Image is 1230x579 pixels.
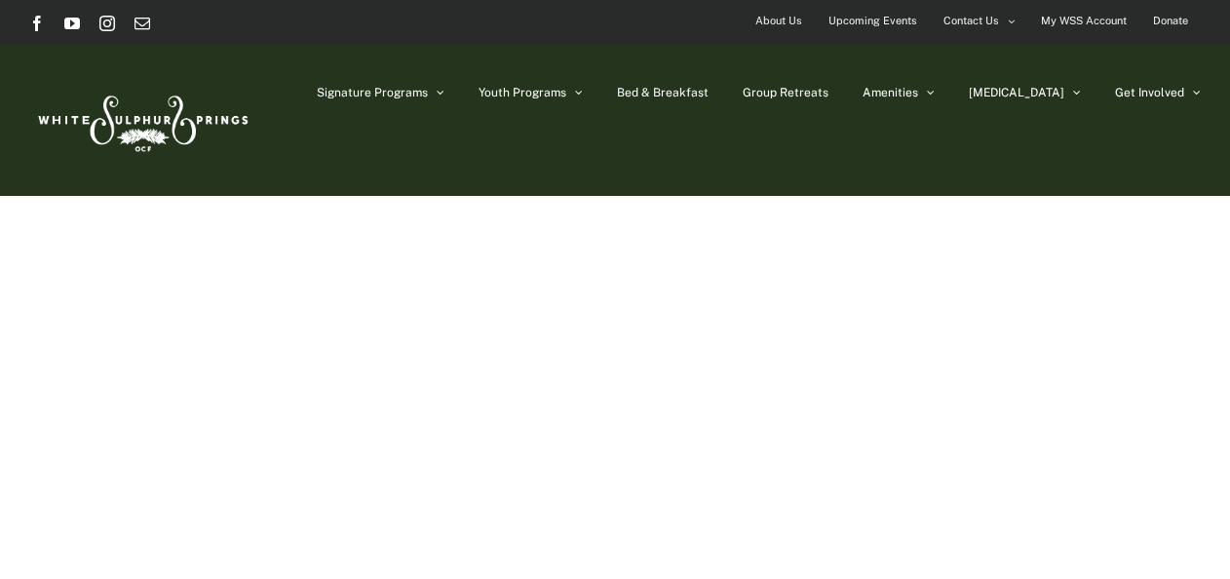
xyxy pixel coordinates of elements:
[317,87,428,98] span: Signature Programs
[755,7,802,35] span: About Us
[135,16,150,31] a: Email
[99,16,115,31] a: Instagram
[479,44,583,141] a: Youth Programs
[863,44,935,141] a: Amenities
[1115,44,1201,141] a: Get Involved
[969,87,1064,98] span: [MEDICAL_DATA]
[617,87,709,98] span: Bed & Breakfast
[743,44,828,141] a: Group Retreats
[617,44,709,141] a: Bed & Breakfast
[1041,7,1127,35] span: My WSS Account
[64,16,80,31] a: YouTube
[317,44,1201,141] nav: Main Menu
[969,44,1081,141] a: [MEDICAL_DATA]
[29,74,253,166] img: White Sulphur Springs Logo
[1153,7,1188,35] span: Donate
[29,16,45,31] a: Facebook
[863,87,918,98] span: Amenities
[743,87,828,98] span: Group Retreats
[1115,87,1184,98] span: Get Involved
[828,7,917,35] span: Upcoming Events
[943,7,999,35] span: Contact Us
[479,87,566,98] span: Youth Programs
[317,44,444,141] a: Signature Programs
